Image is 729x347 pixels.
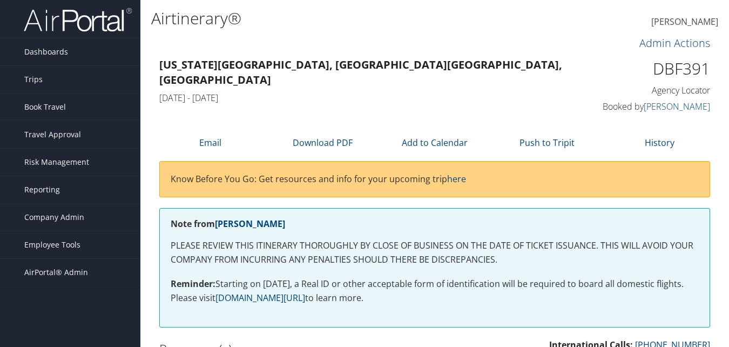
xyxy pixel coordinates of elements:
[293,137,353,149] a: Download PDF
[171,277,699,305] p: Starting on [DATE], a Real ID or other acceptable form of identification will be required to boar...
[447,173,466,185] a: here
[24,231,80,258] span: Employee Tools
[24,259,88,286] span: AirPortal® Admin
[199,137,221,149] a: Email
[639,36,710,50] a: Admin Actions
[24,204,84,231] span: Company Admin
[24,176,60,203] span: Reporting
[24,121,81,148] span: Travel Approval
[519,137,575,149] a: Push to Tripit
[159,57,562,87] strong: [US_STATE][GEOGRAPHIC_DATA], [GEOGRAPHIC_DATA] [GEOGRAPHIC_DATA], [GEOGRAPHIC_DATA]
[24,94,66,121] span: Book Travel
[171,218,285,230] strong: Note from
[24,66,43,93] span: Trips
[171,239,699,266] p: PLEASE REVIEW THIS ITINERARY THOROUGHLY BY CLOSE OF BUSINESS ON THE DATE OF TICKET ISSUANCE. THIS...
[24,7,132,32] img: airportal-logo.png
[215,292,305,304] a: [DOMAIN_NAME][URL]
[651,5,718,39] a: [PERSON_NAME]
[585,57,711,80] h1: DBF391
[159,92,569,104] h4: [DATE] - [DATE]
[171,278,215,290] strong: Reminder:
[402,137,468,149] a: Add to Calendar
[644,101,710,112] a: [PERSON_NAME]
[651,16,718,28] span: [PERSON_NAME]
[24,149,89,176] span: Risk Management
[585,84,711,96] h4: Agency Locator
[645,137,674,149] a: History
[24,38,68,65] span: Dashboards
[151,7,529,30] h1: Airtinerary®
[215,218,285,230] a: [PERSON_NAME]
[171,172,699,186] p: Know Before You Go: Get resources and info for your upcoming trip
[585,101,711,112] h4: Booked by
